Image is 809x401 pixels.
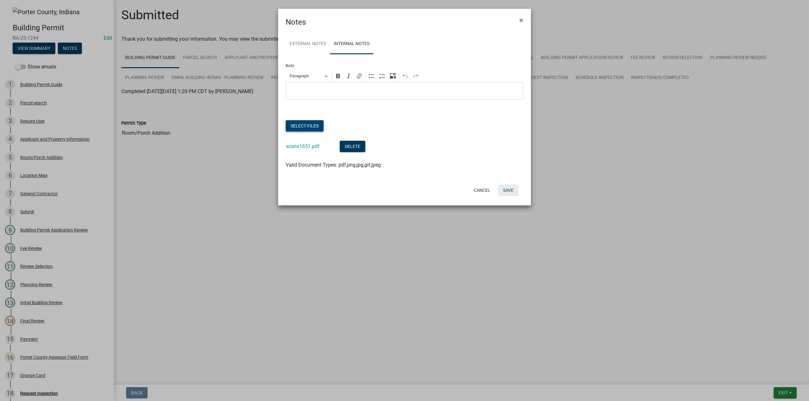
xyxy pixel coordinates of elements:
a: scans1651.pdf [286,143,319,149]
h4: Notes [286,16,306,28]
div: Editor editing area: main. Press Alt+0 for help. [286,82,523,99]
button: Close [514,11,528,29]
span: Valid Document Types: pdf,png,jpg,gif,jpeg [286,162,381,168]
div: Editor toolbar [286,70,523,82]
button: Cancel [469,185,496,196]
button: Paragraph, Heading [287,71,331,81]
span: Paragraph [290,72,323,80]
wm-modal-confirm: Delete Document [340,144,365,150]
button: Delete [340,141,365,152]
span: × [519,16,523,25]
a: External Notes [286,34,330,54]
button: Save [498,185,519,196]
button: Select files [286,120,324,132]
label: Body [286,64,294,68]
a: Internal Notes [330,34,373,54]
